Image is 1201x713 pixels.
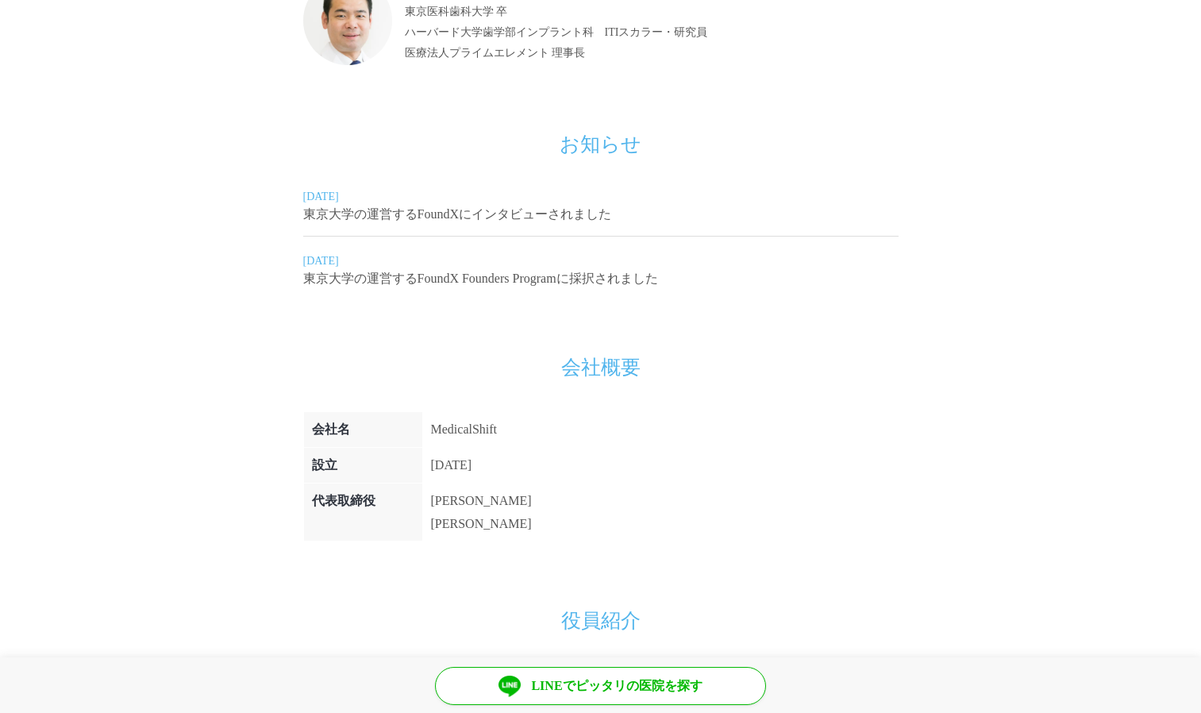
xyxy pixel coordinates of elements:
[303,585,899,633] h2: 役員紹介
[431,515,532,534] p: [PERSON_NAME]
[405,3,899,20] p: 東京医科歯科大学 卒
[435,667,766,705] a: LINEでピッタリの医院を探す
[303,484,422,541] th: 代表取締役
[303,252,899,269] p: [DATE]
[303,332,899,380] h2: 会社概要
[303,188,899,205] p: [DATE]
[303,109,899,156] h2: お知らせ
[303,412,422,448] th: 会社名
[422,448,540,484] td: [DATE]
[422,412,540,448] td: MedicalShift
[303,448,422,484] th: 設立
[405,44,899,61] p: 医療法人プライムエレメント 理事長
[431,491,532,511] p: [PERSON_NAME]
[303,269,899,288] p: 東京大学の運営するFoundX Founders Programに採択されました
[303,205,899,224] p: 東京大学の運営するFoundXにインタビューされました
[405,24,899,40] p: ハーバード大学歯学部インプラント科 ITIスカラー・研究員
